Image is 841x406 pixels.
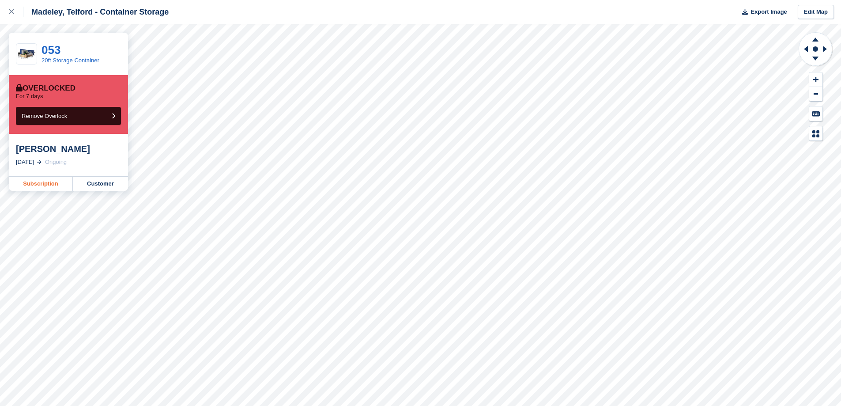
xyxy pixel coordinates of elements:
button: Keyboard Shortcuts [809,106,822,121]
button: Remove Overlock [16,107,121,125]
button: Zoom Out [809,87,822,102]
button: Zoom In [809,72,822,87]
img: 20-ft-container%20image.jpg [16,46,37,62]
p: For 7 days [16,93,43,100]
a: 20ft Storage Container [41,57,99,64]
div: Madeley, Telford - Container Storage [23,7,169,17]
button: Map Legend [809,126,822,141]
a: 053 [41,43,60,57]
span: Export Image [750,8,787,16]
div: Overlocked [16,84,75,93]
div: [PERSON_NAME] [16,144,121,154]
a: Edit Map [798,5,834,19]
div: [DATE] [16,158,34,167]
button: Export Image [737,5,787,19]
img: arrow-right-light-icn-cde0832a797a2874e46488d9cf13f60e5c3a73dbe684e267c42b8395dfbc2abf.svg [37,160,41,164]
div: Ongoing [45,158,67,167]
a: Customer [73,177,128,191]
span: Remove Overlock [22,113,67,119]
a: Subscription [9,177,73,191]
